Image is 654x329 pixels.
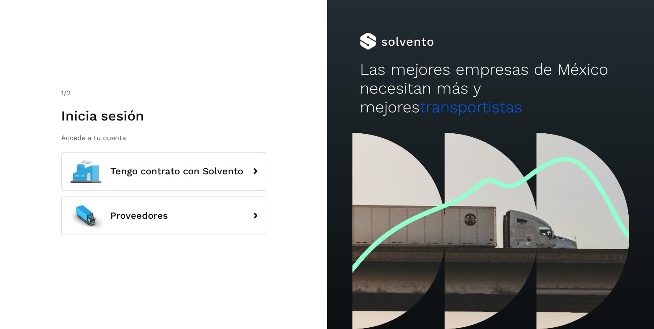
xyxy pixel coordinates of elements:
[61,89,64,97] span: 1
[61,197,266,235] button: Proveedores
[61,108,266,124] h1: Inicia sesión
[61,134,266,142] p: Accede a tu cuenta
[110,211,168,221] span: Proveedores
[61,152,266,191] button: Tengo contrato con Solvento
[420,98,522,116] span: transportistas
[110,166,243,176] span: Tengo contrato con Solvento
[360,60,622,117] h2: Las mejores empresas de México necesitan más y mejores
[61,88,266,98] div: /2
